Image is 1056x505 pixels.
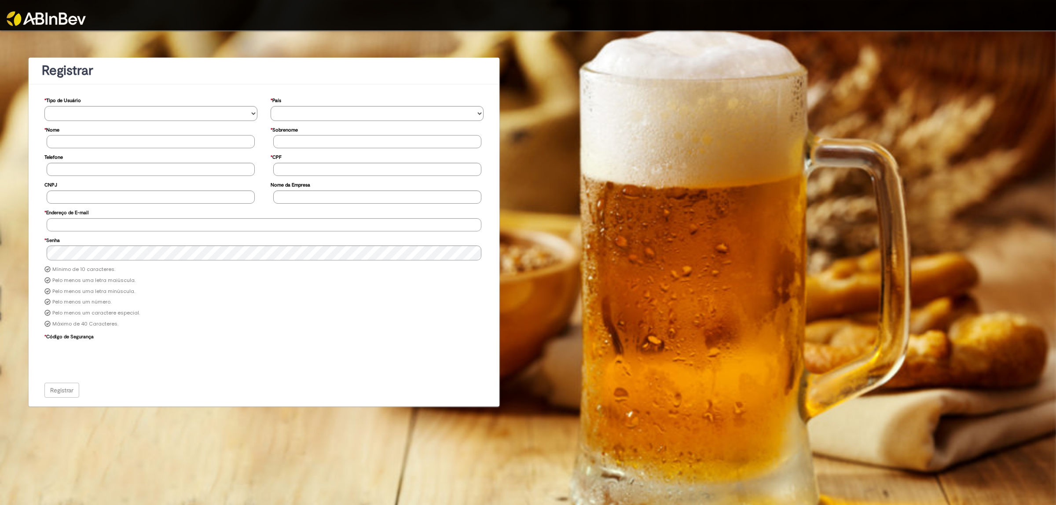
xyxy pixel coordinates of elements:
label: Sobrenome [271,123,298,135]
label: Tipo de Usuário [44,93,81,106]
label: CPF [271,150,282,163]
label: Nome da Empresa [271,178,310,190]
label: Mínimo de 10 caracteres. [52,266,115,273]
label: País [271,93,281,106]
iframe: reCAPTCHA [47,342,180,377]
label: Pelo menos um número. [52,299,111,306]
label: Pelo menos um caractere especial. [52,310,140,317]
label: Código de Segurança [44,329,94,342]
label: Telefone [44,150,63,163]
label: Pelo menos uma letra maiúscula. [52,277,136,284]
label: Endereço de E-mail [44,205,88,218]
label: Pelo menos uma letra minúscula. [52,288,135,295]
label: Senha [44,233,60,246]
img: ABInbev-white.png [7,11,86,26]
label: CNPJ [44,178,57,190]
h1: Registrar [42,63,486,78]
label: Máximo de 40 Caracteres. [52,321,118,328]
label: Nome [44,123,59,135]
